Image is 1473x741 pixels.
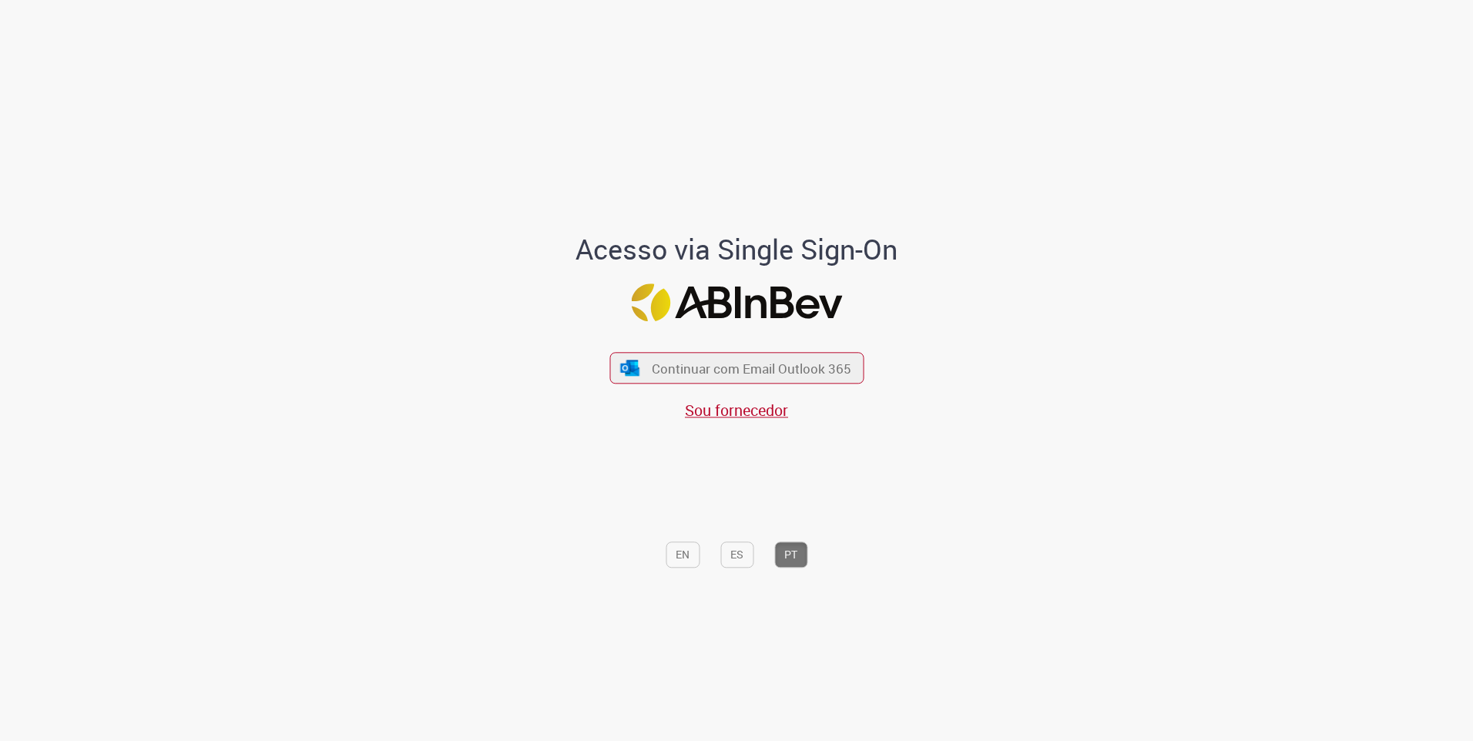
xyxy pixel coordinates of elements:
button: ícone Azure/Microsoft 360 Continuar com Email Outlook 365 [609,352,864,384]
button: PT [774,541,807,568]
img: Logo ABInBev [631,283,842,321]
button: ES [720,541,753,568]
button: EN [666,541,700,568]
img: ícone Azure/Microsoft 360 [619,360,641,376]
span: Continuar com Email Outlook 365 [652,360,851,377]
a: Sou fornecedor [685,401,788,421]
h1: Acesso via Single Sign-On [523,235,951,266]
